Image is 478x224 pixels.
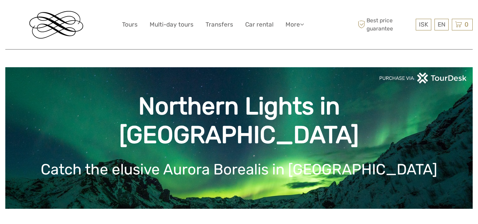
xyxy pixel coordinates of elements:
img: PurchaseViaTourDeskwhite.png [379,73,467,84]
div: EN [434,19,449,30]
h1: Northern Lights in [GEOGRAPHIC_DATA] [16,92,462,149]
a: Car rental [245,19,273,30]
span: Best price guarantee [356,17,414,32]
a: More [286,19,304,30]
span: ISK [419,21,428,28]
img: Reykjavik Residence [29,11,83,39]
a: Tours [122,19,138,30]
h1: Catch the elusive Aurora Borealis in [GEOGRAPHIC_DATA] [16,161,462,178]
span: 0 [463,21,470,28]
a: Transfers [206,19,233,30]
a: Multi-day tours [150,19,194,30]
